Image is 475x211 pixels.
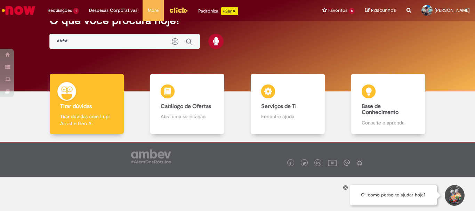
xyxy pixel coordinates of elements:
b: Tirar dúvidas [60,103,92,110]
img: logo_footer_linkedin.png [316,161,320,165]
div: Oi, como posso te ajudar hoje? [350,185,437,205]
img: logo_footer_youtube.png [328,158,337,167]
button: Iniciar Conversa de Suporte [444,185,465,206]
img: click_logo_yellow_360x200.png [169,5,188,15]
a: Tirar dúvidas Tirar dúvidas com Lupi Assist e Gen Ai [37,74,137,134]
span: 8 [349,8,355,14]
img: logo_footer_workplace.png [344,160,350,166]
b: Base de Conhecimento [362,103,398,116]
span: Despesas Corporativas [89,7,137,14]
img: logo_footer_twitter.png [303,162,306,165]
p: Tirar dúvidas com Lupi Assist e Gen Ai [60,113,113,127]
span: Favoritos [328,7,347,14]
img: logo_footer_facebook.png [289,162,292,165]
p: Encontre ajuda [261,113,314,120]
span: More [148,7,159,14]
a: Rascunhos [365,7,396,14]
p: Abra uma solicitação [161,113,214,120]
span: [PERSON_NAME] [435,7,470,13]
p: +GenAi [221,7,238,15]
img: logo_footer_naosei.png [356,160,363,166]
span: Requisições [48,7,72,14]
a: Catálogo de Ofertas Abra uma solicitação [137,74,237,134]
img: ServiceNow [1,3,37,17]
div: Padroniza [198,7,238,15]
span: Rascunhos [371,7,396,14]
img: logo_footer_ambev_rotulo_gray.png [131,149,171,163]
a: Base de Conhecimento Consulte e aprenda [338,74,438,134]
p: Consulte e aprenda [362,119,414,126]
b: Serviços de TI [261,103,297,110]
h2: O que você procura hoje? [49,14,426,26]
a: Serviços de TI Encontre ajuda [237,74,338,134]
b: Catálogo de Ofertas [161,103,211,110]
span: 1 [73,8,79,14]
